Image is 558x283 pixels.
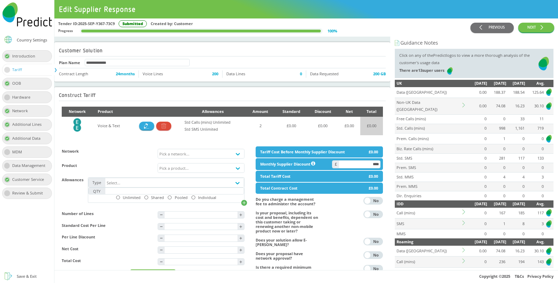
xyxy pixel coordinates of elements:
h4: Number of Lines [62,211,153,216]
div: Tariff Cost Before Monthly Supplier Discount [260,148,345,156]
td: 0 [487,191,506,200]
div: Select... [107,180,120,185]
div: Submitted [119,20,147,27]
div: Net [343,108,356,115]
h4: Per Line Discount [62,235,153,239]
div: No [371,267,381,270]
div: Additional Lines [12,121,46,128]
td: 143 [525,257,544,267]
td: MMS [395,229,462,238]
div: Customer Service [12,176,48,183]
div: Tariff [12,66,27,74]
button: PREVIOUS [470,23,514,33]
td: 0 [525,144,544,154]
div: [DATE] [506,80,526,87]
div: IDD [397,200,461,208]
td: Std. MMS [395,173,462,182]
td: £ 0.00 [307,117,338,136]
td: 2 [246,117,276,136]
div: + [239,224,242,229]
div: Standard [280,108,303,115]
h4: Standard Cost Per Line [62,223,153,228]
div: 100 % [327,28,337,35]
div: Avg. [525,238,544,246]
td: 0 [468,229,488,238]
li: Data Lines [223,70,306,78]
h2: Construct Tariff [59,92,96,98]
td: 0 [506,163,526,173]
td: 30.10 [525,98,544,115]
td: 0 [487,114,506,124]
div: Network [66,108,89,115]
div: Product [98,108,126,115]
td: Std. SMS [395,154,462,163]
td: 33 [506,114,526,124]
td: 0 [487,163,506,173]
div: Type [89,178,105,187]
img: Predict Mobile [545,220,552,228]
button: YesNo [363,251,383,259]
div: Avg. [525,80,544,87]
div: Progress [58,28,73,35]
td: SMS [395,267,462,277]
div: No [371,253,381,257]
td: 0 [468,173,488,182]
div: OOB [12,80,25,87]
button: YesNo [363,197,383,205]
td: 133 [525,154,544,163]
div: £0.00 [369,185,378,192]
div: - [160,223,163,228]
h4: Does your solution allow E-[PERSON_NAME]? [256,238,319,247]
div: Shared [151,195,164,200]
div: - [160,247,163,251]
span: There are 13 super users [399,68,447,73]
td: 11 [525,114,544,124]
div: Review & Submit [12,190,47,197]
li: Voice Lines [139,70,223,78]
h4: Product [62,163,153,168]
td: 117 [525,208,544,219]
td: 1,161 [506,124,526,133]
div: - [160,235,163,239]
div: £0.00 [369,148,378,156]
img: Predict Mobile [2,2,52,26]
div: Introduction [12,53,40,60]
button: YesNo [363,238,383,245]
img: Predict Mobile [545,88,552,97]
td: 0 [525,229,544,238]
td: 0.00 [468,98,488,115]
td: Std. Calls (mins) [395,124,462,133]
div: Std SMS Unlimited [184,126,241,133]
a: Privacy Policy [527,274,553,279]
td: 0 [468,219,488,229]
td: 0 [506,191,526,200]
h4: Allowances [62,177,83,182]
div: No [371,239,381,243]
h4: Is there a required minimum spend for this contract? [256,265,319,274]
td: 3 [525,173,544,182]
td: Prem. MMS [395,182,462,191]
td: 167 [487,208,506,219]
td: 8 [506,219,526,229]
h4: Net Cost [62,246,153,251]
img: Predict Mobile [545,247,552,255]
td: 0 [468,208,488,219]
div: Pooled [175,195,188,200]
div: No [371,199,381,202]
img: Predict Mobile [545,258,552,266]
div: MDM [12,148,27,156]
div: Monthly Supplier Discount [260,161,315,168]
div: [DATE] [487,238,506,246]
div: Individual [198,195,216,200]
button: ADD [130,269,176,278]
div: + [239,236,242,240]
span: 24 months [116,70,135,78]
h4: Total Cost [62,258,153,263]
td: Free Calls (mins) [395,114,462,124]
div: Std Calls (mins) Unlimited [184,119,241,126]
td: 0 [487,144,506,154]
a: T&Cs [515,274,524,279]
button: NEXT [518,23,554,33]
td: 0 [506,144,526,154]
div: Amount [250,108,271,115]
